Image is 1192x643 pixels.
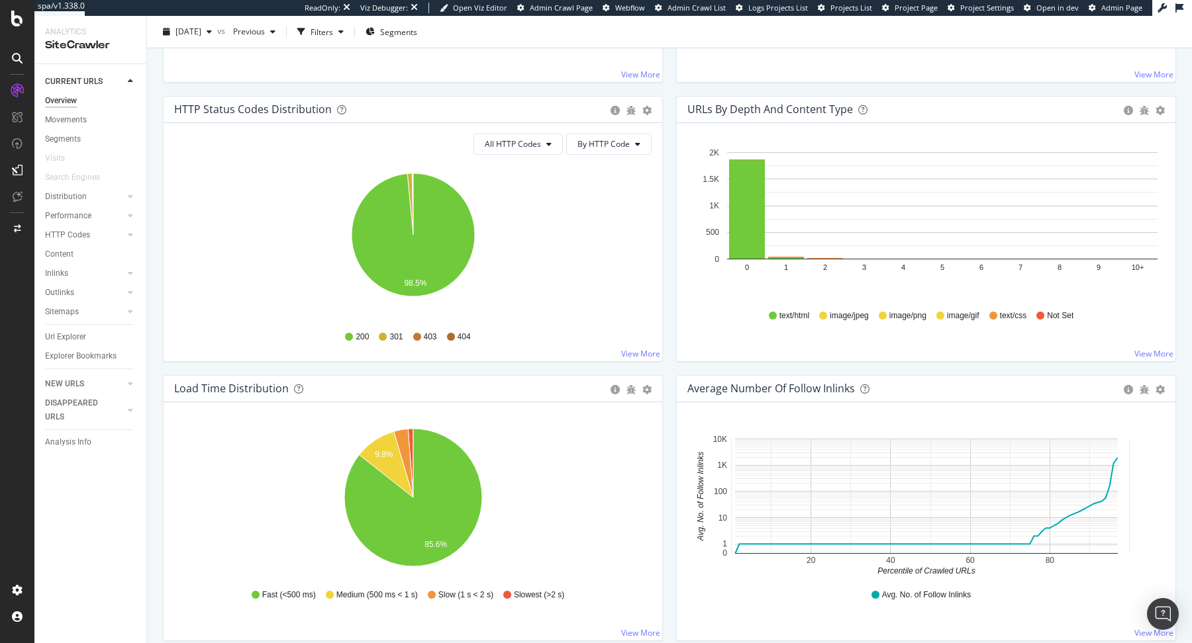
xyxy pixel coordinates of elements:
text: 1 [722,539,727,548]
text: 0 [715,255,719,264]
button: Segments [360,21,422,42]
a: Outlinks [45,286,124,300]
div: Movements [45,113,87,127]
div: URLs by Depth and Content Type [687,103,853,116]
div: gear [1156,106,1165,115]
text: 40 [886,556,895,565]
text: 4 [901,263,905,271]
div: Segments [45,132,81,146]
div: circle-info [1124,385,1133,394]
div: Performance [45,209,91,223]
a: Open Viz Editor [440,3,507,13]
span: 301 [389,331,403,343]
div: bug [1140,385,1149,394]
div: Filters [311,26,333,37]
text: Percentile of Crawled URLs [877,566,975,576]
div: gear [642,106,652,115]
text: 9 [1097,263,1101,271]
button: Previous [228,21,281,42]
a: NEW URLS [45,377,124,391]
span: Webflow [615,3,645,13]
svg: A chart. [174,165,652,319]
svg: A chart. [687,423,1166,577]
span: vs [217,24,228,36]
text: 0 [745,263,749,271]
a: Url Explorer [45,330,137,344]
text: 10 [719,513,728,523]
a: Segments [45,132,137,146]
div: gear [1156,385,1165,394]
div: circle-info [1124,106,1133,115]
span: Admin Page [1101,3,1142,13]
button: By HTTP Code [566,134,652,155]
button: [DATE] [158,21,217,42]
span: Logs Projects List [748,3,808,13]
div: CURRENT URLS [45,75,103,89]
span: 404 [458,331,471,343]
div: A chart. [174,423,652,577]
div: Content [45,247,74,261]
a: Projects List [818,3,872,13]
a: Project Page [882,3,938,13]
a: Overview [45,94,137,108]
text: 8 [1058,263,1062,271]
div: Open Intercom Messenger [1147,598,1179,630]
text: 98.5% [404,279,426,288]
span: image/jpeg [830,310,869,321]
div: gear [642,385,652,394]
div: HTTP Status Codes Distribution [174,103,332,116]
div: bug [626,106,636,115]
div: Url Explorer [45,330,86,344]
div: Inlinks [45,267,68,280]
text: Avg. No. of Follow Inlinks [696,452,705,542]
div: DISAPPEARED URLS [45,396,112,424]
a: Inlinks [45,267,124,280]
div: HTTP Codes [45,228,90,242]
div: circle-info [611,385,620,394]
a: Admin Crawl Page [517,3,593,13]
a: Distribution [45,190,124,204]
text: 10K [713,435,727,444]
text: 3 [862,263,866,271]
div: circle-info [611,106,620,115]
a: Project Settings [948,3,1014,13]
button: All HTTP Codes [473,134,563,155]
text: 10+ [1132,263,1144,271]
span: Fast (<500 ms) [262,589,316,601]
div: Viz Debugger: [360,3,408,13]
div: Average Number of Follow Inlinks [687,382,855,395]
span: Not Set [1047,310,1073,321]
div: Visits [45,151,65,165]
text: 100 [714,487,727,496]
a: Performance [45,209,124,223]
a: Content [45,247,137,261]
span: Project Page [895,3,938,13]
text: 6 [979,263,983,271]
span: Open in dev [1036,3,1079,13]
button: Filters [292,21,349,42]
span: text/css [1000,310,1027,321]
span: By HTTP Code [577,138,630,150]
div: Analysis Info [45,435,91,449]
span: 403 [424,331,437,343]
a: Analysis Info [45,435,137,449]
text: 1K [717,460,727,470]
div: SiteCrawler [45,38,136,53]
span: Slowest (>2 s) [514,589,564,601]
a: Logs Projects List [736,3,808,13]
a: View More [1134,348,1173,359]
span: Admin Crawl Page [530,3,593,13]
text: 7 [1018,263,1022,271]
span: 200 [356,331,369,343]
div: Load Time Distribution [174,382,289,395]
span: image/gif [947,310,979,321]
a: Sitemaps [45,305,124,319]
a: Movements [45,113,137,127]
text: 500 [706,228,719,237]
a: Admin Page [1089,3,1142,13]
a: Search Engines [45,171,113,185]
div: Distribution [45,190,87,204]
a: View More [1134,627,1173,638]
